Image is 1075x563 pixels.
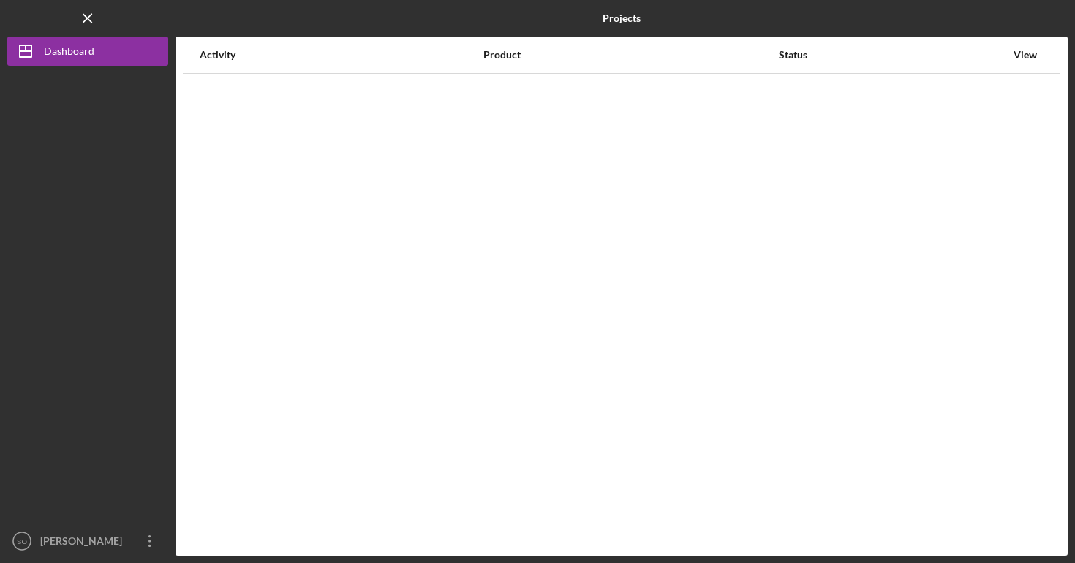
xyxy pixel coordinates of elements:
div: Status [779,49,1006,61]
div: View [1007,49,1044,61]
div: Dashboard [44,37,94,69]
b: Projects [603,12,641,24]
div: [PERSON_NAME] [37,526,132,559]
div: Activity [200,49,482,61]
div: Product [483,49,777,61]
text: SO [17,537,27,545]
button: SO[PERSON_NAME] [7,526,168,556]
button: Dashboard [7,37,168,66]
